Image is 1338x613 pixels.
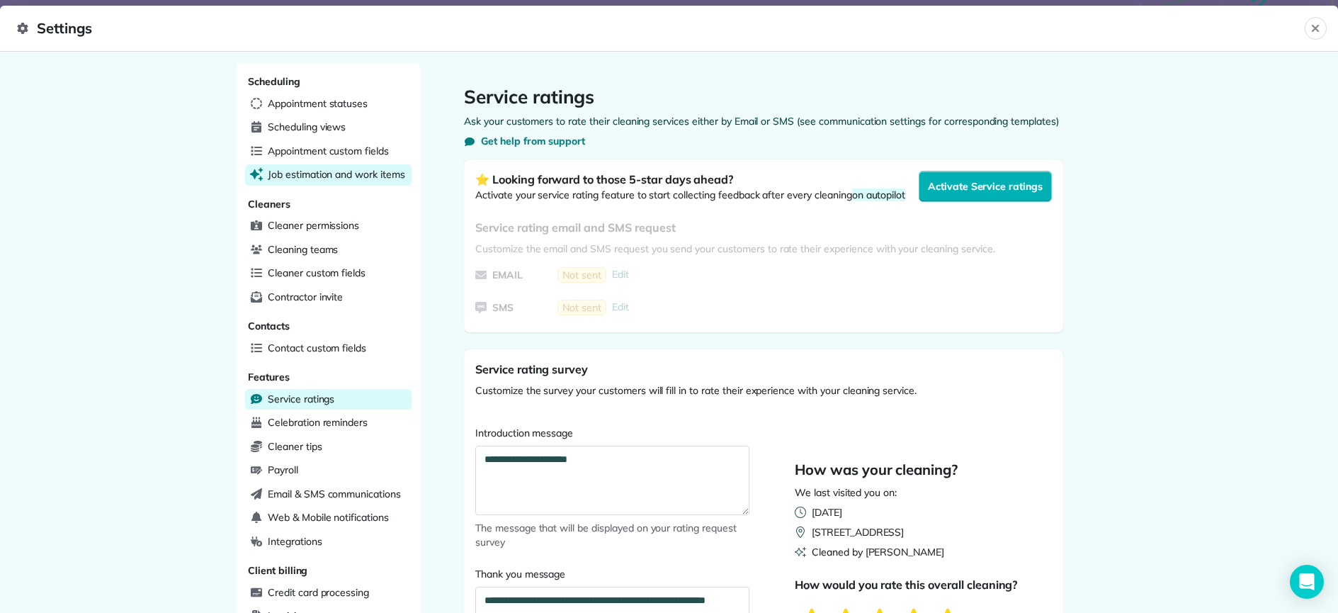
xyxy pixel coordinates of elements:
span: Cleaner tips [268,439,322,454]
p: Cleaned by [PERSON_NAME] [812,545,944,559]
p: Customize the survey your customers will fill in to rate their experience with your cleaning serv... [475,383,1052,398]
span: Scheduling [248,75,300,88]
label: Introduction message [475,426,749,440]
h1: Service ratings [464,86,1063,108]
label: Thank you message [475,567,749,581]
a: Cleaner permissions [245,215,412,237]
a: Contact custom fields [245,338,412,359]
a: Service ratings [245,389,412,410]
span: Activate Service ratings [928,179,1043,193]
a: Appointment custom fields [245,141,412,162]
span: Celebration reminders [268,415,368,429]
span: Settings [17,17,1305,40]
a: Job estimation and work items [245,164,412,186]
a: Integrations [245,532,412,553]
a: Contractor invite [245,287,412,308]
h2: How was your cleaning? [795,460,958,480]
span: Features [248,371,290,383]
span: Web & Mobile notifications [268,510,389,524]
a: Cleaner custom fields [245,263,412,284]
span: Payroll [268,463,298,477]
label: How would you rate this overall cleaning? [795,576,1035,593]
p: ⭐ Looking forward to those 5-star days ahead? [475,171,905,188]
span: Job estimation and work items [268,167,405,181]
button: Close [1305,17,1327,40]
p: [DATE] [812,505,842,519]
a: Cleaning teams [245,240,412,261]
p: We last visited you on: [795,485,958,500]
a: Payroll [245,460,412,481]
span: Service ratings [268,392,334,406]
a: Cleaner tips [245,437,412,458]
button: Activate Service ratings [919,171,1052,202]
span: Contractor invite [268,290,343,304]
a: Web & Mobile notifications [245,507,412,529]
span: The message that will be displayed on your rating request survey [475,521,749,549]
span: Appointment custom fields [268,144,389,158]
span: Cleaners [248,198,290,210]
span: Contacts [248,320,290,332]
a: Celebration reminders [245,412,412,434]
a: Email & SMS communications [245,484,412,505]
span: Cleaner custom fields [268,266,365,280]
span: Client billing [248,564,307,577]
span: Cleaner permissions [268,218,359,232]
p: Ask your customers to rate their cleaning services either by Email or SMS (see communication sett... [464,114,1063,128]
a: Credit card processing [245,583,412,604]
button: Get help from support [464,134,585,148]
span: Scheduling views [268,120,346,134]
h2: Service rating survey [475,361,1052,378]
span: Appointment statuses [268,96,368,111]
span: Integrations [268,534,322,549]
p: Activate your service rating feature to start collecting feedback after every cleaning [475,188,905,202]
a: Scheduling views [245,117,412,138]
span: Email & SMS communications [268,487,401,501]
div: Open Intercom Messenger [1290,565,1324,599]
span: on autopilot [852,189,906,201]
a: Appointment statuses [245,94,412,115]
span: Contact custom fields [268,341,366,355]
p: [STREET_ADDRESS] [812,525,904,539]
span: Cleaning teams [268,242,338,257]
span: Get help from support [481,134,585,148]
span: Credit card processing [268,585,369,600]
